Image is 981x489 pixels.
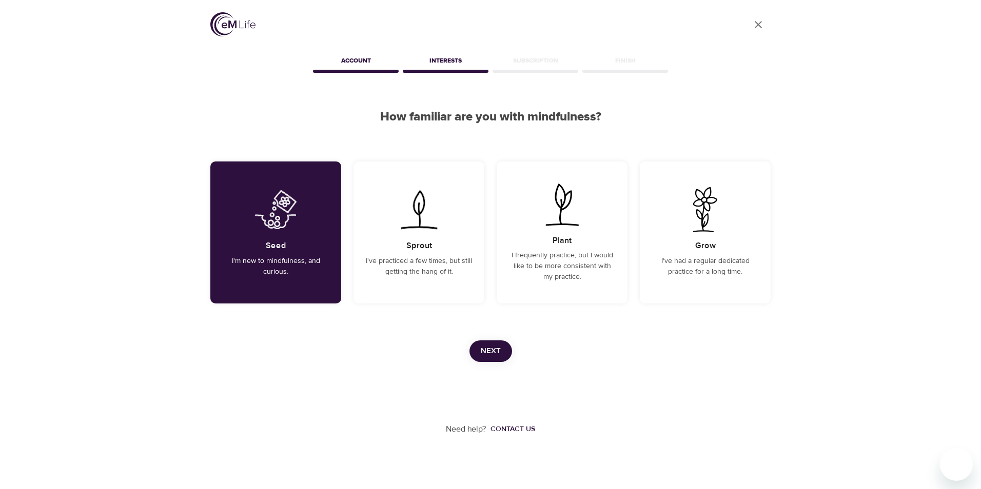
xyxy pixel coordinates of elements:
[490,424,535,434] div: Contact us
[695,240,716,251] h5: Grow
[679,187,731,232] img: I've had a regular dedicated practice for a long time.
[486,424,535,434] a: Contact us
[497,161,627,303] div: I frequently practice, but I would like to be more consistent with my practice.PlantI frequently ...
[469,340,512,362] button: Next
[940,448,973,481] iframe: Button to launch messaging window
[446,423,486,435] p: Need help?
[210,12,256,36] img: logo
[210,161,341,303] div: I'm new to mindfulness, and curious.SeedI'm new to mindfulness, and curious.
[406,240,432,251] h5: Sprout
[553,235,572,246] h5: Plant
[640,161,771,303] div: I've had a regular dedicated practice for a long time.GrowI've had a regular dedicated practice f...
[536,182,588,227] img: I frequently practice, but I would like to be more consistent with my practice.
[746,12,771,37] a: close
[266,240,286,251] h5: Seed
[509,250,615,282] p: I frequently practice, but I would like to be more consistent with my practice.
[210,110,771,125] h2: How familiar are you with mindfulness?
[223,256,329,277] p: I'm new to mindfulness, and curious.
[393,187,445,232] img: I've practiced a few times, but still getting the hang of it.
[366,256,472,277] p: I've practiced a few times, but still getting the hang of it.
[652,256,758,277] p: I've had a regular dedicated practice for a long time.
[481,344,501,358] span: Next
[250,187,302,232] img: I'm new to mindfulness, and curious.
[354,161,484,303] div: I've practiced a few times, but still getting the hang of it.SproutI've practiced a few times, bu...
